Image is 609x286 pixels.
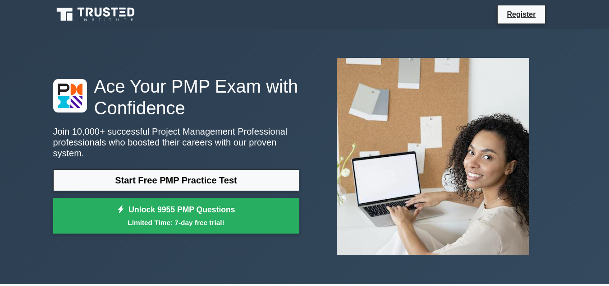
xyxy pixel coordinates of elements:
[53,75,299,119] h1: Ace Your PMP Exam with Confidence
[53,198,299,234] a: Unlock 9955 PMP QuestionsLimited Time: 7-day free trial!
[53,169,299,191] a: Start Free PMP Practice Test
[53,126,299,159] p: Join 10,000+ successful Project Management Professional professionals who boosted their careers w...
[501,9,541,20] a: Register
[64,217,288,228] small: Limited Time: 7-day free trial!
